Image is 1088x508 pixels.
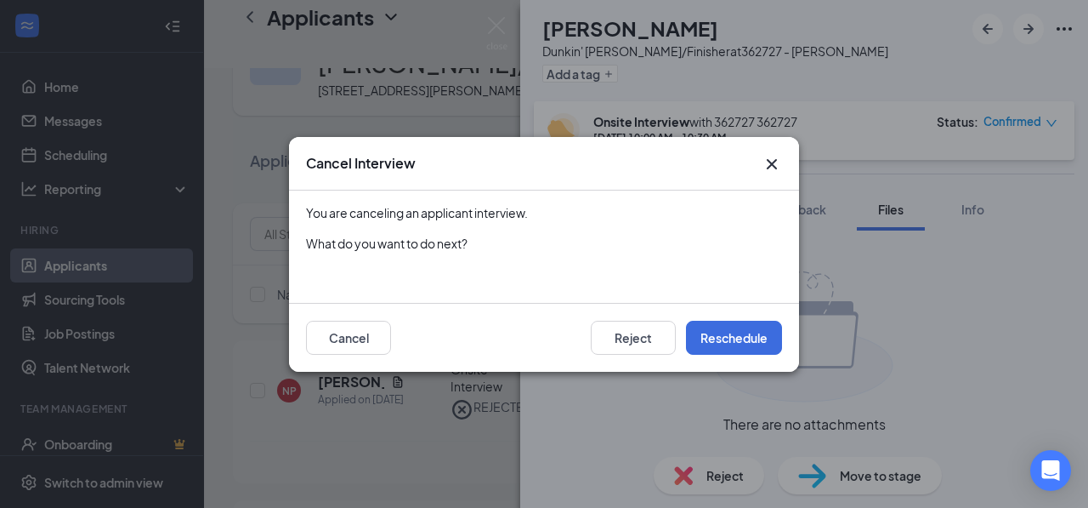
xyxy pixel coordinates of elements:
div: What do you want to do next? [306,235,782,252]
div: You are canceling an applicant interview. [306,204,782,221]
button: Reschedule [686,321,782,355]
svg: Cross [762,154,782,174]
button: Cancel [306,321,391,355]
button: Reject [591,321,676,355]
div: Open Intercom Messenger [1030,450,1071,491]
h3: Cancel Interview [306,154,416,173]
button: Close [762,154,782,174]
